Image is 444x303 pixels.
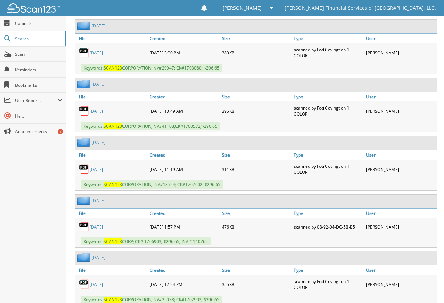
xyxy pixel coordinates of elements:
div: 380KB [220,45,292,60]
span: SCAN123 [104,65,122,71]
a: User [364,265,437,275]
a: [DATE] [90,224,103,230]
span: Cabinets [15,20,62,26]
div: [DATE] 10:49 AM [148,103,220,119]
img: scan123-logo-white.svg [7,3,60,13]
a: Type [292,150,364,160]
div: 311KB [220,162,292,177]
span: SCAN123 [104,123,122,129]
img: PDF.png [79,222,90,232]
div: scanned by Foti Covingtion 1 COLOR [292,277,364,292]
span: Help [15,113,62,119]
div: 355KB [220,277,292,292]
a: Size [220,265,292,275]
img: PDF.png [79,47,90,58]
span: Keywords: CORP; CK# 1706903; $296.65; INV # 110762 [81,237,211,245]
span: SCAN123 [104,297,122,303]
span: Reminders [15,67,62,73]
span: Keywords: CORPORATION;INV#41108;CK#1703572;$296.65 [81,122,220,130]
a: File [75,92,148,101]
a: User [364,150,437,160]
span: Announcements [15,129,62,134]
div: [DATE] 1:57 PM [148,220,220,234]
div: [PERSON_NAME] [364,162,437,177]
div: scanned by Foti Covingtion 1 COLOR [292,45,364,60]
img: PDF.png [79,106,90,116]
span: User Reports [15,98,58,104]
div: scanned by Foti Covingtion 1 COLOR [292,103,364,119]
div: [PERSON_NAME] [364,45,437,60]
span: Keywords: CORPORATION; INV#18524; CK#1702602; $296.65 [81,180,223,189]
a: File [75,150,148,160]
a: Size [220,150,292,160]
a: User [364,92,437,101]
a: [DATE] [92,139,105,145]
a: Created [148,150,220,160]
span: Keywords: CORPORATION;INV#29047; CK#1703080; $296.65 [81,64,222,72]
div: [PERSON_NAME] [364,277,437,292]
img: folder2.png [77,21,92,30]
a: [DATE] [90,50,103,56]
a: Type [292,34,364,43]
div: [PERSON_NAME] [364,220,437,234]
a: Created [148,34,220,43]
a: [DATE] [92,23,105,29]
div: scanned by Foti Covingtion 1 COLOR [292,162,364,177]
a: User [364,209,437,218]
a: Size [220,34,292,43]
a: Type [292,265,364,275]
a: [DATE] [92,81,105,87]
a: [DATE] [90,166,103,172]
a: Type [292,209,364,218]
div: 476KB [220,220,292,234]
a: [DATE] [90,282,103,288]
div: [DATE] 12:24 PM [148,277,220,292]
a: Size [220,92,292,101]
div: [PERSON_NAME] [364,103,437,119]
a: User [364,34,437,43]
a: Type [292,92,364,101]
span: [PERSON_NAME] Financial Services of [GEOGRAPHIC_DATA], LLC. [285,6,436,10]
div: 395KB [220,103,292,119]
a: Created [148,209,220,218]
img: folder2.png [77,196,92,205]
a: [DATE] [92,198,105,204]
img: folder2.png [77,80,92,88]
a: Size [220,209,292,218]
span: SCAN123 [104,238,122,244]
div: [DATE] 3:00 PM [148,45,220,60]
div: 1 [58,129,63,134]
img: PDF.png [79,279,90,290]
a: File [75,265,148,275]
a: [DATE] [92,255,105,261]
a: File [75,209,148,218]
a: File [75,34,148,43]
span: Search [15,36,61,42]
div: [DATE] 11:19 AM [148,162,220,177]
a: Created [148,265,220,275]
a: [DATE] [90,108,103,114]
span: Scan [15,51,62,57]
div: scanned by 08-92-04-DC-5B-B5 [292,220,364,234]
img: folder2.png [77,138,92,147]
span: SCAN123 [104,182,122,187]
span: [PERSON_NAME] [223,6,262,10]
img: PDF.png [79,164,90,174]
a: Created [148,92,220,101]
span: Bookmarks [15,82,62,88]
img: folder2.png [77,253,92,262]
